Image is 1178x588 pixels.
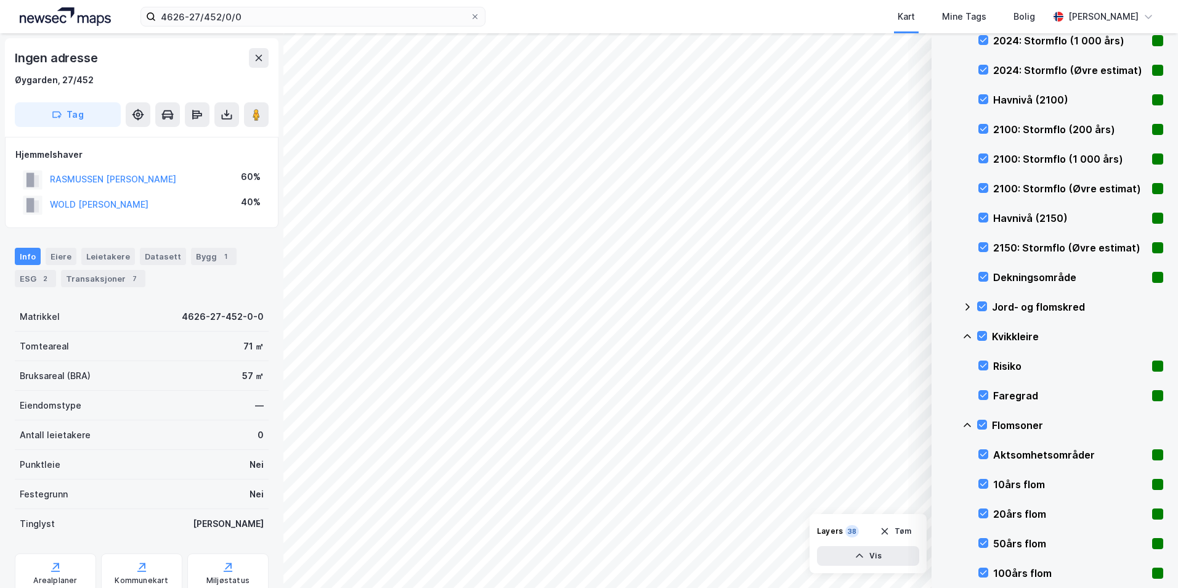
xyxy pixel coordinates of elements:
[20,398,81,413] div: Eiendomstype
[993,388,1147,403] div: Faregrad
[992,329,1163,344] div: Kvikkleire
[156,7,470,26] input: Søk på adresse, matrikkel, gårdeiere, leietakere eller personer
[115,576,168,586] div: Kommunekart
[845,525,859,537] div: 38
[993,181,1147,196] div: 2100: Stormflo (Øvre estimat)
[15,73,94,88] div: Øygarden, 27/452
[1068,9,1139,24] div: [PERSON_NAME]
[241,169,261,184] div: 60%
[993,359,1147,374] div: Risiko
[898,9,915,24] div: Kart
[61,270,145,287] div: Transaksjoner
[241,195,261,210] div: 40%
[993,447,1147,462] div: Aktsomhetsområder
[46,248,76,265] div: Eiere
[993,152,1147,166] div: 2100: Stormflo (1 000 års)
[15,147,268,162] div: Hjemmelshaver
[993,211,1147,226] div: Havnivå (2150)
[993,92,1147,107] div: Havnivå (2100)
[20,7,111,26] img: logo.a4113a55bc3d86da70a041830d287a7e.svg
[993,122,1147,137] div: 2100: Stormflo (200 års)
[15,102,121,127] button: Tag
[942,9,986,24] div: Mine Tags
[250,487,264,502] div: Nei
[993,270,1147,285] div: Dekningsområde
[993,63,1147,78] div: 2024: Stormflo (Øvre estimat)
[993,566,1147,581] div: 100års flom
[992,418,1163,433] div: Flomsoner
[15,48,100,68] div: Ingen adresse
[39,272,51,285] div: 2
[817,546,919,566] button: Vis
[33,576,77,586] div: Arealplaner
[20,369,91,383] div: Bruksareal (BRA)
[243,339,264,354] div: 71 ㎡
[182,309,264,324] div: 4626-27-452-0-0
[1013,9,1035,24] div: Bolig
[1116,529,1178,588] iframe: Chat Widget
[258,428,264,443] div: 0
[81,248,135,265] div: Leietakere
[219,250,232,263] div: 1
[20,487,68,502] div: Festegrunn
[993,240,1147,255] div: 2150: Stormflo (Øvre estimat)
[20,339,69,354] div: Tomteareal
[992,300,1163,314] div: Jord- og flomskred
[993,536,1147,551] div: 50års flom
[817,526,843,536] div: Layers
[20,457,60,472] div: Punktleie
[993,33,1147,48] div: 2024: Stormflo (1 000 års)
[20,428,91,443] div: Antall leietakere
[206,576,250,586] div: Miljøstatus
[993,477,1147,492] div: 10års flom
[15,248,41,265] div: Info
[255,398,264,413] div: —
[128,272,140,285] div: 7
[872,521,919,541] button: Tøm
[242,369,264,383] div: 57 ㎡
[250,457,264,472] div: Nei
[193,517,264,531] div: [PERSON_NAME]
[191,248,237,265] div: Bygg
[140,248,186,265] div: Datasett
[993,507,1147,521] div: 20års flom
[20,517,55,531] div: Tinglyst
[20,309,60,324] div: Matrikkel
[15,270,56,287] div: ESG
